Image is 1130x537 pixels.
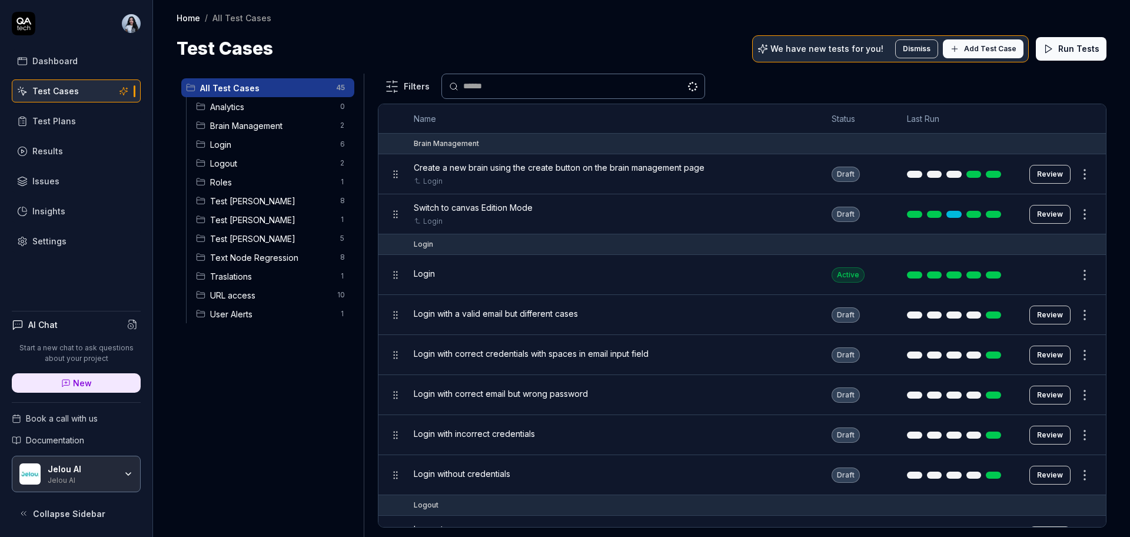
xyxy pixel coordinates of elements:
[335,118,350,132] span: 2
[191,286,354,304] div: Drag to reorderURL access10
[414,267,435,280] span: Login
[414,307,578,320] span: Login with a valid email but different cases
[335,175,350,189] span: 1
[832,347,860,363] div: Draft
[414,427,535,440] span: Login with incorrect credentials
[1029,306,1071,324] button: Review
[210,157,333,170] span: Logout
[414,500,438,511] div: Logout
[1029,386,1071,405] button: Review
[832,207,860,222] div: Draft
[32,205,65,217] div: Insights
[48,475,116,484] div: Jelou AI
[1029,466,1071,485] a: Review
[28,319,58,331] h4: AI Chat
[335,213,350,227] span: 1
[191,267,354,286] div: Drag to reorderTraslations1
[832,427,860,443] div: Draft
[12,456,141,492] button: Jelou AI LogoJelou AIJelou AI
[48,464,116,475] div: Jelou AI
[12,230,141,253] a: Settings
[210,233,333,245] span: Test Nadia
[191,173,354,191] div: Drag to reorderRoles1
[19,463,41,485] img: Jelou AI Logo
[12,373,141,393] a: New
[26,412,98,425] span: Book a call with us
[191,191,354,210] div: Drag to reorderTest [PERSON_NAME]8
[378,455,1106,495] tr: Login without credentialsDraftReview
[1029,426,1071,445] button: Review
[12,110,141,132] a: Test Plans
[12,502,141,525] button: Collapse Sidebar
[335,137,350,151] span: 6
[32,115,76,127] div: Test Plans
[423,216,443,227] a: Login
[378,154,1106,194] tr: Create a new brain using the create button on the brain management pageLoginDraftReview
[402,104,820,134] th: Name
[32,235,67,247] div: Settings
[1036,37,1106,61] button: Run Tests
[770,45,883,53] p: We have new tests for you!
[414,468,510,480] span: Login without credentials
[210,289,330,301] span: URL access
[210,138,333,151] span: Login
[210,308,333,320] span: User Alerts
[820,104,895,134] th: Status
[333,288,350,302] span: 10
[964,44,1016,54] span: Add Test Case
[895,39,938,58] button: Dismiss
[12,49,141,72] a: Dashboard
[73,377,92,389] span: New
[191,248,354,267] div: Drag to reorderText Node Regression8
[423,176,443,187] a: Login
[832,468,860,483] div: Draft
[205,12,208,24] div: /
[414,347,649,360] span: Login with correct credentials with spaces in email input field
[32,175,59,187] div: Issues
[335,100,350,114] span: 0
[832,167,860,182] div: Draft
[191,210,354,229] div: Drag to reorderTest [PERSON_NAME]1
[210,270,333,283] span: Traslations
[26,434,84,446] span: Documentation
[177,12,200,24] a: Home
[414,523,443,535] span: Log out
[177,35,273,62] h1: Test Cases
[191,116,354,135] div: Drag to reorderBrain Management2
[378,335,1106,375] tr: Login with correct credentials with spaces in email input fieldDraftReview
[414,239,433,250] div: Login
[943,39,1023,58] button: Add Test Case
[1029,346,1071,364] a: Review
[414,161,704,174] span: Create a new brain using the create button on the brain management page
[191,304,354,323] div: Drag to reorderUser Alerts1
[335,156,350,170] span: 2
[212,12,271,24] div: All Test Cases
[210,214,333,226] span: Test Andres
[832,387,860,403] div: Draft
[414,201,533,214] span: Switch to canvas Edition Mode
[33,508,105,520] span: Collapse Sidebar
[191,229,354,248] div: Drag to reorderTest [PERSON_NAME]5
[414,138,479,149] div: Brain Management
[210,176,333,188] span: Roles
[1029,205,1071,224] a: Review
[210,251,333,264] span: Text Node Regression
[378,295,1106,335] tr: Login with a valid email but different casesDraftReview
[12,434,141,446] a: Documentation
[832,267,865,283] div: Active
[32,145,63,157] div: Results
[378,415,1106,455] tr: Login with incorrect credentialsDraftReview
[1029,165,1071,184] a: Review
[12,200,141,223] a: Insights
[200,82,329,94] span: All Test Cases
[378,375,1106,415] tr: Login with correct email but wrong passwordDraftReview
[335,250,350,264] span: 8
[335,231,350,246] span: 5
[210,101,333,113] span: Analytics
[191,154,354,173] div: Drag to reorderLogout2
[12,412,141,425] a: Book a call with us
[335,269,350,283] span: 1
